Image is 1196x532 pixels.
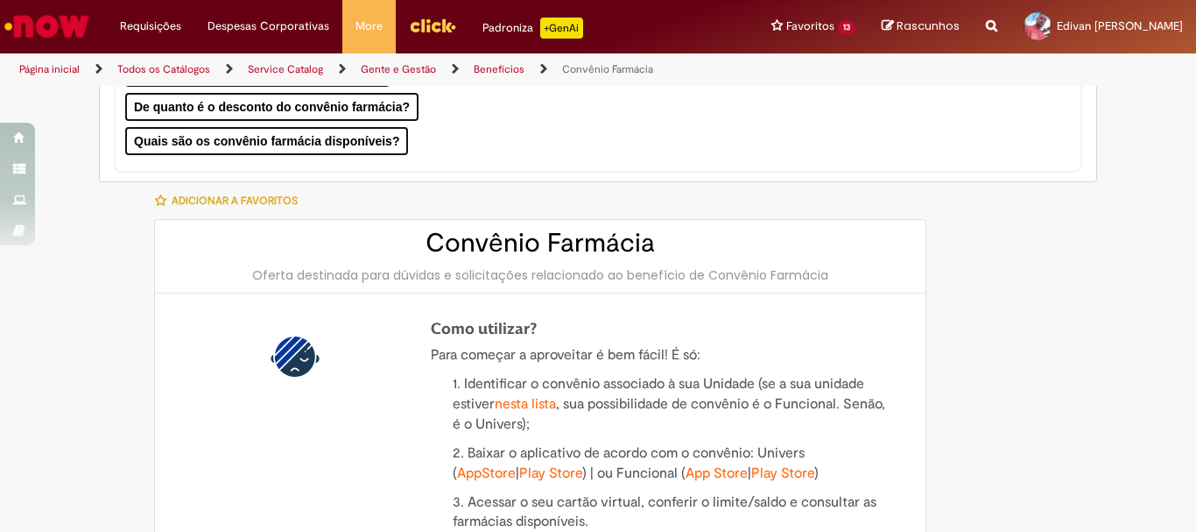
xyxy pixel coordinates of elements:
span: Edivan [PERSON_NAME] [1057,18,1183,33]
a: Service Catalog [248,62,323,76]
img: ServiceNow [2,9,92,44]
p: Para começar a aproveitar é bem fácil! É só: [431,345,895,365]
span: Despesas Corporativas [208,18,329,35]
span: More [355,18,383,35]
a: AppStore [457,465,516,482]
p: 1. Identificar o convênio associado à sua Unidade (se a sua unidade estiver , sua possibilidade d... [453,374,895,435]
div: Oferta destinada para dúvidas e solicitações relacionado ao benefício de Convênio Farmácia [172,266,908,284]
a: Benefícios [474,62,524,76]
div: Padroniza [482,18,583,39]
span: Favoritos [786,18,834,35]
button: Quais são os convênio farmácia disponíveis? [125,127,408,155]
a: Rascunhos [882,18,960,35]
a: Todos os Catálogos [117,62,210,76]
span: Rascunhos [897,18,960,34]
ul: Trilhas de página [13,53,784,86]
p: 2. Baixar o aplicativo de acordo com o convênio: Univers ( | ) | ou Funcional ( | ) [453,443,895,484]
a: Play Store [751,465,814,482]
span: 13 [838,20,855,35]
img: Convênio Farmácia [267,329,323,385]
img: click_logo_yellow_360x200.png [409,12,456,39]
button: De quanto é o desconto do convênio farmácia? [125,93,419,121]
h4: Como utilizar? [431,320,895,337]
p: +GenAi [540,18,583,39]
a: Gente e Gestão [361,62,436,76]
button: Adicionar a Favoritos [154,182,307,219]
span: Requisições [120,18,181,35]
a: Play Store [519,465,582,482]
span: Adicionar a Favoritos [172,194,298,208]
a: App Store [686,465,748,482]
a: Convênio Farmácia [562,62,653,76]
a: nesta lista [495,395,556,413]
h2: Convênio Farmácia [172,229,908,258]
a: Página inicial [19,62,80,76]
